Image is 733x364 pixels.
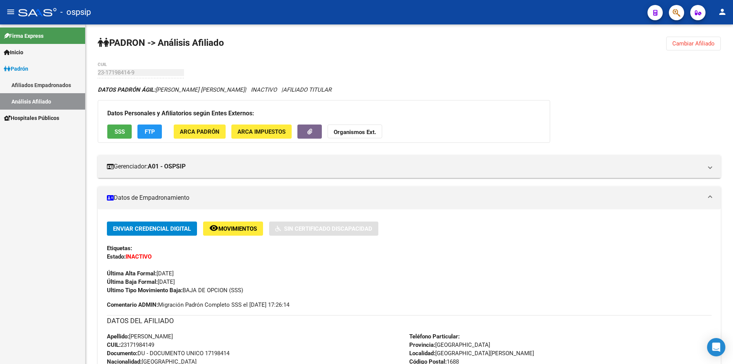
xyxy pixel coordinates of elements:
strong: Apellido: [107,333,129,340]
span: [GEOGRAPHIC_DATA] [409,341,490,348]
span: Migración Padrón Completo SSS el [DATE] 17:26:14 [107,301,289,309]
span: SSS [115,128,125,135]
button: Enviar Credencial Digital [107,222,197,236]
span: BAJA DE OPCION (SSS) [107,287,243,294]
strong: Estado: [107,253,126,260]
span: [DATE] [107,270,174,277]
span: - ospsip [60,4,91,21]
span: Padrón [4,65,28,73]
strong: Provincia: [409,341,435,348]
button: Movimientos [203,222,263,236]
mat-panel-title: Datos de Empadronamiento [107,194,702,202]
span: ARCA Impuestos [237,128,286,135]
mat-icon: person [718,7,727,16]
button: ARCA Padrón [174,125,226,139]
span: DU - DOCUMENTO UNICO 17198414 [107,350,229,357]
span: Inicio [4,48,23,57]
span: [PERSON_NAME] [PERSON_NAME] [98,86,245,93]
span: Enviar Credencial Digital [113,225,191,232]
strong: INACTIVO [126,253,152,260]
button: Cambiar Afiliado [666,37,721,50]
button: SSS [107,125,132,139]
span: AFILIADO TITULAR [283,86,331,93]
strong: Etiquetas: [107,245,132,252]
div: Open Intercom Messenger [707,338,725,356]
mat-expansion-panel-header: Datos de Empadronamiento [98,186,721,209]
span: [GEOGRAPHIC_DATA][PERSON_NAME] [409,350,534,357]
span: Sin Certificado Discapacidad [284,225,372,232]
strong: Teléfono Particular: [409,333,460,340]
span: ARCA Padrón [180,128,220,135]
strong: Ultimo Tipo Movimiento Baja: [107,287,182,294]
strong: Última Baja Formal: [107,278,158,285]
span: [PERSON_NAME] [107,333,173,340]
span: Cambiar Afiliado [672,40,715,47]
span: [DATE] [107,278,175,285]
strong: A01 - OSPSIP [148,162,186,171]
mat-panel-title: Gerenciador: [107,162,702,171]
span: 23171984149 [107,341,154,348]
span: FTP [145,128,155,135]
strong: Comentario ADMIN: [107,301,158,308]
mat-icon: remove_red_eye [209,223,218,233]
h3: Datos Personales y Afiliatorios según Entes Externos: [107,108,541,119]
span: Hospitales Públicos [4,114,59,122]
span: Firma Express [4,32,44,40]
button: FTP [137,125,162,139]
strong: PADRON -> Análisis Afiliado [98,37,224,48]
button: Organismos Ext. [328,125,382,139]
strong: DATOS PADRÓN ÁGIL: [98,86,155,93]
strong: Documento: [107,350,137,357]
strong: CUIL: [107,341,121,348]
button: Sin Certificado Discapacidad [269,222,378,236]
button: ARCA Impuestos [231,125,292,139]
mat-icon: menu [6,7,15,16]
i: | INACTIVO | [98,86,331,93]
h3: DATOS DEL AFILIADO [107,315,712,326]
strong: Organismos Ext. [334,129,376,136]
strong: Localidad: [409,350,435,357]
strong: Última Alta Formal: [107,270,157,277]
span: Movimientos [218,225,257,232]
mat-expansion-panel-header: Gerenciador:A01 - OSPSIP [98,155,721,178]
